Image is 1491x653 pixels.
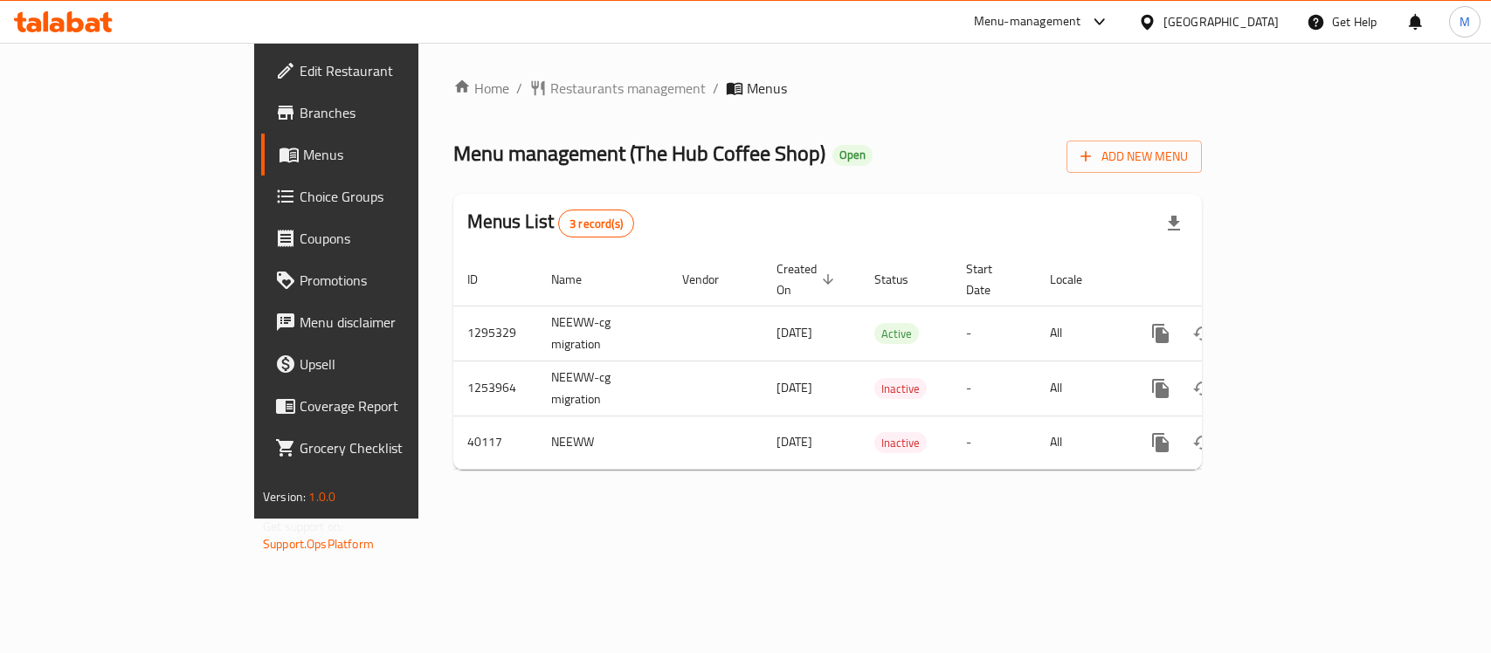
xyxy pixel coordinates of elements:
span: Menus [303,144,489,165]
h2: Menus List [467,209,634,237]
span: Version: [263,485,306,508]
span: Active [874,324,919,344]
span: Coupons [300,228,489,249]
span: Vendor [682,269,742,290]
a: Branches [261,92,503,134]
span: Promotions [300,270,489,291]
button: Change Status [1182,368,1224,409]
span: 1.0.0 [308,485,335,508]
span: Locale [1050,269,1105,290]
span: Coverage Report [300,395,489,416]
td: NEEWW-cg migration [537,361,668,416]
span: Add New Menu [1080,146,1188,168]
button: more [1140,368,1182,409]
a: Menus [261,134,503,175]
span: Menu management ( The Hub Coffee Shop ) [453,134,825,173]
span: ID [467,269,500,290]
span: Branches [300,102,489,123]
button: Change Status [1182,422,1224,464]
td: All [1036,416,1126,469]
span: Edit Restaurant [300,60,489,81]
td: NEEWW-cg migration [537,306,668,361]
div: Inactive [874,432,927,453]
a: Choice Groups [261,175,503,217]
td: All [1036,306,1126,361]
div: Menu-management [974,11,1081,32]
td: - [952,416,1036,469]
span: Open [832,148,873,162]
button: more [1140,313,1182,354]
span: Restaurants management [550,78,706,99]
a: Edit Restaurant [261,50,503,92]
a: Coupons [261,217,503,259]
div: Total records count [558,210,634,237]
th: Actions [1126,253,1322,306]
td: - [952,361,1036,416]
a: Coverage Report [261,385,503,427]
span: Upsell [300,354,489,375]
a: Promotions [261,259,503,301]
a: Upsell [261,343,503,385]
span: Grocery Checklist [300,437,489,458]
button: Change Status [1182,313,1224,354]
td: NEEWW [537,416,668,469]
span: Get support on: [263,515,343,538]
li: / [516,78,522,99]
span: M [1460,12,1470,31]
span: 3 record(s) [559,216,633,232]
span: Menu disclaimer [300,312,489,333]
span: Status [874,269,931,290]
li: / [713,78,719,99]
button: more [1140,422,1182,464]
nav: breadcrumb [453,78,1202,99]
button: Add New Menu [1066,141,1202,173]
td: - [952,306,1036,361]
a: Grocery Checklist [261,427,503,469]
span: Created On [777,258,839,300]
div: Export file [1153,203,1195,244]
span: [DATE] [777,321,812,344]
span: Start Date [966,258,1015,300]
span: [DATE] [777,430,812,453]
span: Choice Groups [300,186,489,207]
div: Active [874,323,919,344]
table: enhanced table [453,253,1322,470]
div: Inactive [874,378,927,399]
a: Restaurants management [529,78,706,99]
span: [DATE] [777,376,812,399]
span: Name [551,269,604,290]
span: Inactive [874,433,927,453]
span: Inactive [874,379,927,399]
div: [GEOGRAPHIC_DATA] [1163,12,1279,31]
span: Menus [747,78,787,99]
td: All [1036,361,1126,416]
a: Menu disclaimer [261,301,503,343]
a: Support.OpsPlatform [263,533,374,555]
div: Open [832,145,873,166]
